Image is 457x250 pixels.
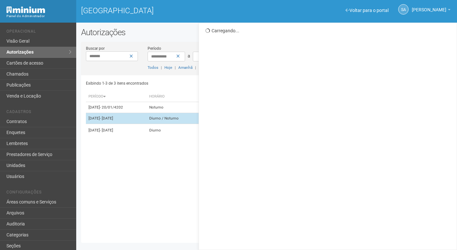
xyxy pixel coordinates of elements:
[147,102,199,113] td: Noturno
[100,116,113,120] span: - [DATE]
[81,27,452,37] h2: Autorizações
[6,6,45,13] img: Minium
[175,65,176,70] span: |
[6,109,71,116] li: Cadastros
[86,113,147,124] td: [DATE]
[412,8,451,13] a: [PERSON_NAME]
[188,53,190,58] span: a
[86,91,147,102] th: Período
[86,78,265,88] div: Exibindo 1-3 de 3 itens encontrados
[6,29,71,36] li: Operacional
[148,46,161,51] label: Período
[178,65,192,70] a: Amanhã
[6,13,71,19] div: Painel do Administrador
[164,65,172,70] a: Hoje
[398,4,409,15] a: SA
[205,28,452,34] div: Carregando...
[100,105,123,109] span: - 20/01/4202
[86,102,147,113] td: [DATE]
[148,65,158,70] a: Todos
[346,8,389,13] a: Voltar para o portal
[147,91,199,102] th: Horário
[81,6,262,15] h1: [GEOGRAPHIC_DATA]
[86,124,147,137] td: [DATE]
[100,128,113,132] span: - [DATE]
[147,113,199,124] td: Diurno / Noturno
[412,1,446,12] span: Silvio Anjos
[6,190,71,197] li: Configurações
[147,124,199,137] td: Diurno
[86,46,105,51] label: Buscar por
[195,65,196,70] span: |
[161,65,162,70] span: |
